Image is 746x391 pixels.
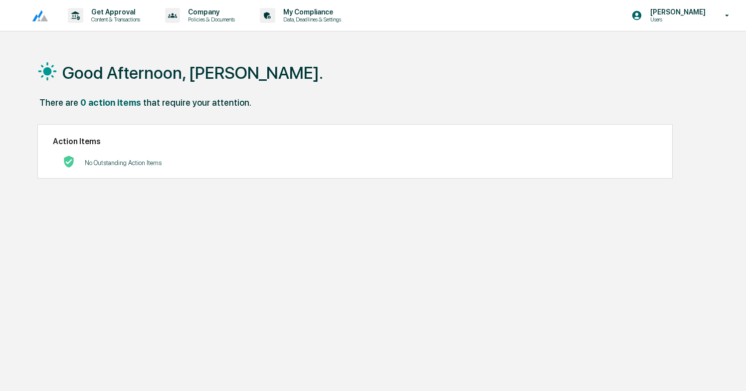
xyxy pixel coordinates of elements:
[63,156,75,168] img: No Actions logo
[642,16,711,23] p: Users
[39,97,78,108] div: There are
[180,8,240,16] p: Company
[80,97,141,108] div: 0 action items
[24,9,48,22] img: logo
[275,8,346,16] p: My Compliance
[62,63,323,83] h1: Good Afternoon, [PERSON_NAME].
[83,16,145,23] p: Content & Transactions
[180,16,240,23] p: Policies & Documents
[83,8,145,16] p: Get Approval
[143,97,251,108] div: that require your attention.
[642,8,711,16] p: [PERSON_NAME]
[53,137,657,146] h2: Action Items
[275,16,346,23] p: Data, Deadlines & Settings
[85,159,162,167] p: No Outstanding Action Items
